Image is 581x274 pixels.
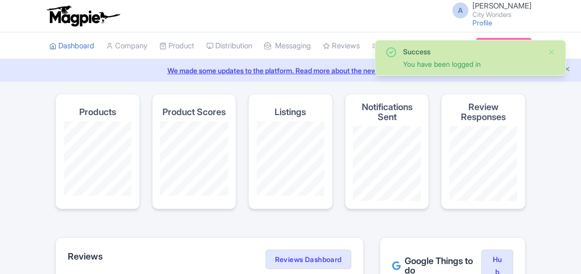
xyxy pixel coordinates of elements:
h4: Listings [275,107,306,117]
img: logo-ab69f6fb50320c5b225c76a69d11143b.png [44,5,122,27]
h4: Products [79,107,116,117]
a: A [PERSON_NAME] City Wonders [446,2,532,18]
div: Success [403,46,540,57]
a: Distribution [206,32,252,60]
button: Close announcement [564,64,571,76]
small: City Wonders [472,11,532,18]
h2: Reviews [68,252,103,262]
a: Dashboard [49,32,94,60]
button: Close [548,46,556,58]
a: Messaging [264,32,311,60]
a: Company [106,32,147,60]
a: Reviews Dashboard [266,250,351,270]
a: Product [159,32,194,60]
a: Subscription [476,38,532,53]
div: You have been logged in [403,59,540,69]
a: Profile [472,18,492,27]
span: [PERSON_NAME] [472,1,532,10]
h4: Product Scores [162,107,226,117]
a: Other [372,32,399,60]
a: We made some updates to the platform. Read more about the new layout [6,65,575,76]
h4: Notifications Sent [353,102,421,122]
h4: Review Responses [449,102,517,122]
a: Reviews [323,32,360,60]
span: A [452,2,468,18]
